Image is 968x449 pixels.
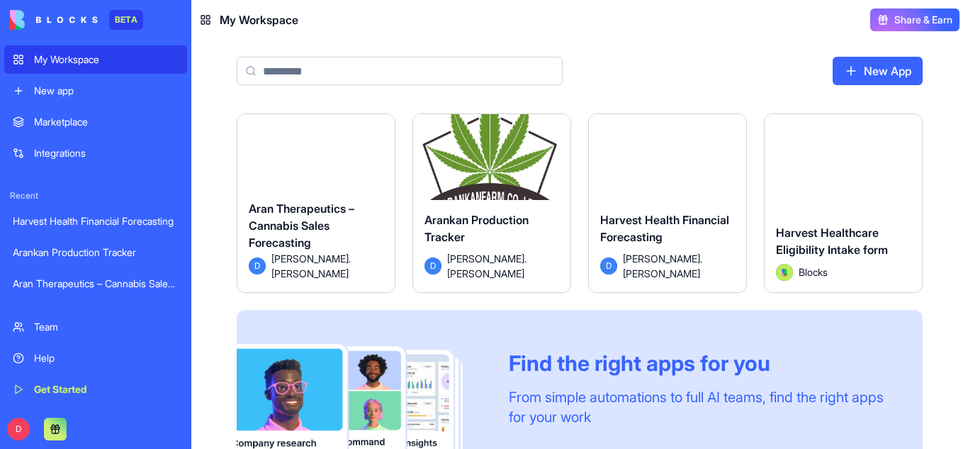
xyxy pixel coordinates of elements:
span: My Workspace [220,11,298,28]
div: My Workspace [34,52,179,67]
button: Share & Earn [870,9,959,31]
span: D [600,257,617,275]
span: [PERSON_NAME].[PERSON_NAME] [623,251,735,281]
a: Harvest Health Financial Forecasting [4,207,187,235]
a: Aran Therapeutics – Cannabis Sales ForecastingD[PERSON_NAME].[PERSON_NAME] [237,113,395,293]
a: New App [833,57,923,85]
img: Avatar [776,264,793,281]
span: D [424,257,441,275]
a: Harvest Healthcare Eligibility Intake formAvatarBlocks [764,113,923,293]
div: New app [34,84,179,98]
div: Marketplace [34,115,179,129]
a: Marketplace [4,108,187,136]
span: Harvest Healthcare Eligibility Intake form [776,226,888,257]
a: Arankan Production TrackerD[PERSON_NAME].[PERSON_NAME] [412,113,571,293]
span: [PERSON_NAME].[PERSON_NAME] [271,251,383,281]
a: Arankan Production Tracker [4,238,187,267]
div: Harvest Health Financial Forecasting [13,214,179,228]
span: [PERSON_NAME].[PERSON_NAME] [447,251,559,281]
img: logo [10,10,98,30]
a: BETA [10,10,143,30]
a: My Workspace [4,45,187,74]
span: Harvest Health Financial Forecasting [600,213,729,244]
a: Integrations [4,139,187,167]
span: Recent [4,190,187,201]
div: Find the right apps for you [509,350,889,376]
span: D [249,257,266,275]
div: BETA [109,10,143,30]
span: Arankan Production Tracker [424,213,529,244]
a: Get Started [4,375,187,404]
a: Harvest Health Financial ForecastingD[PERSON_NAME].[PERSON_NAME] [588,113,747,293]
a: New app [4,77,187,105]
div: Integrations [34,146,179,160]
span: D [7,418,30,440]
div: Help [34,351,179,365]
div: Get Started [34,382,179,397]
div: From simple automations to full AI teams, find the right apps for your work [509,387,889,427]
span: Aran Therapeutics – Cannabis Sales Forecasting [249,201,354,250]
div: Aran Therapeutics – Cannabis Sales Forecasting [13,277,179,291]
span: Share & Earn [894,13,952,27]
a: Aran Therapeutics – Cannabis Sales Forecasting [4,270,187,298]
a: Help [4,344,187,372]
span: Blocks [799,265,828,279]
div: Arankan Production Tracker [13,245,179,260]
div: Team [34,320,179,334]
a: Team [4,313,187,341]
